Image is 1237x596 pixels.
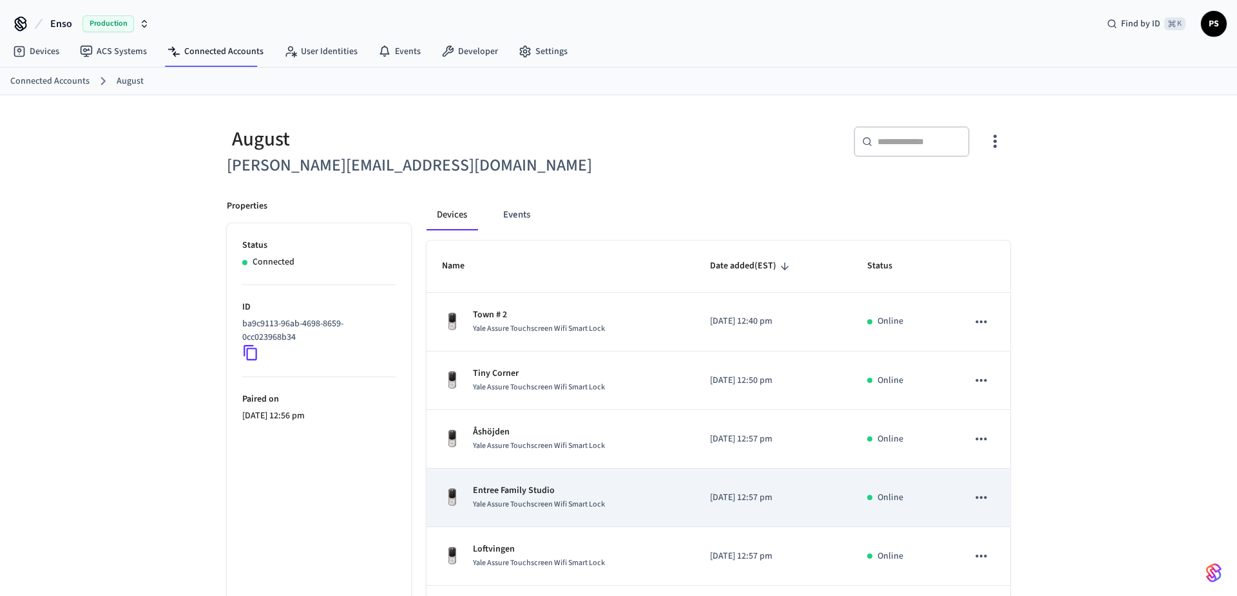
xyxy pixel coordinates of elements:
p: Tiny Corner [473,367,605,380]
span: Enso [50,16,72,32]
p: [DATE] 12:40 pm [710,315,836,328]
span: Name [442,256,481,276]
p: [DATE] 12:50 pm [710,374,836,387]
span: Yale Assure Touchscreen Wifi Smart Lock [473,557,605,568]
button: Devices [427,200,477,230]
a: Devices [3,40,70,63]
p: Town # 2 [473,308,605,322]
p: Properties [227,200,267,213]
a: Events [368,40,431,63]
img: Yale Assure Touchscreen Wifi Smart Lock, Satin Nickel, Front [442,429,463,449]
img: SeamLogoGradient.69752ec5.svg [1206,563,1222,583]
h6: [PERSON_NAME][EMAIL_ADDRESS][DOMAIN_NAME] [227,153,611,179]
p: [DATE] 12:57 pm [710,433,836,446]
p: [DATE] 12:57 pm [710,550,836,563]
span: Yale Assure Touchscreen Wifi Smart Lock [473,499,605,510]
span: Yale Assure Touchscreen Wifi Smart Lock [473,323,605,334]
a: Connected Accounts [157,40,274,63]
span: Status [867,256,909,276]
p: Online [877,315,903,328]
p: Loftvingen [473,543,605,556]
p: [DATE] 12:56 pm [242,409,396,423]
span: Date added(EST) [710,256,793,276]
p: ba9c9113-96ab-4698-8659-0cc023968b34 [242,317,390,344]
p: ID [242,301,396,314]
div: connected account tabs [427,200,1010,230]
img: Yale Assure Touchscreen Wifi Smart Lock, Satin Nickel, Front [442,487,463,508]
a: Settings [508,40,578,63]
a: ACS Systems [70,40,157,63]
img: Yale Assure Touchscreen Wifi Smart Lock, Satin Nickel, Front [442,312,463,332]
span: PS [1202,12,1225,35]
a: Developer [431,40,508,63]
p: Online [877,491,903,505]
span: ⌘ K [1164,17,1185,30]
img: Yale Assure Touchscreen Wifi Smart Lock, Satin Nickel, Front [442,546,463,566]
p: Status [242,239,396,252]
span: Yale Assure Touchscreen Wifi Smart Lock [473,382,605,393]
p: [DATE] 12:57 pm [710,491,836,505]
a: User Identities [274,40,368,63]
p: Entree Family Studio [473,484,605,498]
p: Online [877,433,903,446]
img: Yale Assure Touchscreen Wifi Smart Lock, Satin Nickel, Front [442,370,463,391]
a: August [117,75,144,88]
span: Production [82,15,134,32]
div: Find by ID⌘ K [1097,12,1196,35]
span: Find by ID [1121,17,1160,30]
button: Events [493,200,541,230]
span: Yale Assure Touchscreen Wifi Smart Lock [473,440,605,451]
p: Online [877,374,903,387]
a: Connected Accounts [10,75,90,88]
p: Online [877,550,903,563]
p: Paired on [242,393,396,406]
button: PS [1201,11,1227,37]
div: August [227,126,611,153]
p: Åshöjden [473,425,605,439]
p: Connected [253,256,294,269]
